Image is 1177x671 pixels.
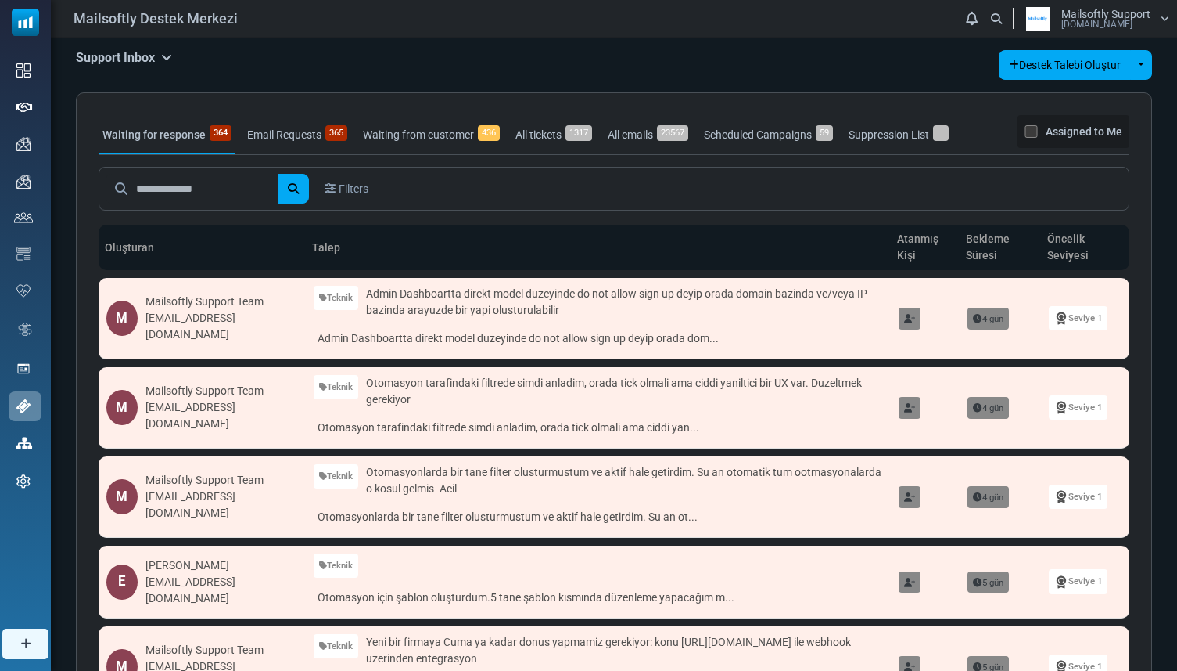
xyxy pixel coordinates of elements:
[845,115,953,154] a: Suppression List
[16,362,31,376] img: landing_pages.svg
[366,634,883,667] span: Yeni bir firmaya Cuma ya kadar donus yapmamiz gerekiyor: konu [URL][DOMAIN_NAME] ile webhook uzer...
[511,115,596,154] a: All tickets1317
[306,225,891,270] th: Talep
[891,225,960,270] th: Atanmış Kişi
[145,489,299,521] div: [EMAIL_ADDRESS][DOMAIN_NAME]
[314,375,358,399] a: Teknik
[74,8,238,29] span: Mailsoftly Destek Merkezi
[366,286,883,319] span: Admin Dashboartta direkt model duzeyinde do not allow sign up deyip orada domain bazinda ve/veya ...
[314,554,358,578] a: Teknik
[145,399,299,432] div: [EMAIL_ADDRESS][DOMAIN_NAME]
[16,474,31,489] img: settings-icon.svg
[16,175,31,189] img: campaigns-icon.png
[314,634,358,658] a: Teknik
[1046,122,1122,141] label: Assigned to Me
[314,326,883,351] a: Admin Dashboartta direkt model duzeyinde do not allow sign up deyip orada dom...
[16,321,34,339] img: workflow.svg
[16,137,31,151] img: campaigns-icon.png
[76,50,172,65] h5: Support Inbox
[604,115,692,154] a: All emails23567
[700,115,837,154] a: Scheduled Campaigns59
[106,390,138,425] div: M
[314,416,883,440] a: Otomasyon tarafindaki filtrede simdi anladim, orada tick olmali ama ciddi yan...
[145,294,299,310] div: Mailsoftly Support Team
[243,115,351,154] a: Email Requests365
[106,565,138,600] div: E
[657,125,688,141] span: 23567
[314,505,883,529] a: Otomasyonlarda bir tane filter olusturmustum ve aktif hale getirdim. Su an ot...
[210,125,231,141] span: 364
[999,50,1131,80] a: Destek Talebi Oluştur
[478,125,500,141] span: 436
[1041,225,1129,270] th: Öncelik Seviyesi
[314,286,358,310] a: Teknik
[145,472,299,489] div: Mailsoftly Support Team
[16,399,31,413] img: support-icon-active.svg
[359,115,504,154] a: Waiting from customer436
[816,125,833,141] span: 59
[314,464,358,489] a: Teknik
[1049,395,1107,420] a: Seviye 1
[106,479,138,514] div: M
[967,572,1009,593] span: 5 gün
[967,486,1009,508] span: 4 gün
[1018,7,1169,31] a: User Logo Mailsoftly Support [DOMAIN_NAME]
[99,115,235,154] a: Waiting for response364
[1018,7,1057,31] img: User Logo
[960,225,1041,270] th: Bekleme Süresi
[145,557,299,574] div: [PERSON_NAME]
[339,181,368,197] span: Filters
[1049,306,1107,330] a: Seviye 1
[366,464,883,497] span: Otomasyonlarda bir tane filter olusturmustum ve aktif hale getirdim. Su an otomatik tum ootmasyon...
[145,574,299,607] div: [EMAIL_ADDRESS][DOMAIN_NAME]
[145,310,299,343] div: [EMAIL_ADDRESS][DOMAIN_NAME]
[99,225,306,270] th: Oluşturan
[967,308,1009,330] span: 4 gün
[12,9,39,36] img: mailsoftly_icon_blue_white.svg
[106,301,138,336] div: M
[145,383,299,399] div: Mailsoftly Support Team
[1061,9,1150,20] span: Mailsoftly Support
[1049,485,1107,509] a: Seviye 1
[16,247,31,261] img: email-templates-icon.svg
[14,212,33,223] img: contacts-icon.svg
[967,397,1009,419] span: 4 gün
[325,125,347,141] span: 365
[145,642,299,658] div: Mailsoftly Support Team
[366,375,883,408] span: Otomasyon tarafindaki filtrede simdi anladim, orada tick olmali ama ciddi yaniltici bir UX var. D...
[1049,569,1107,593] a: Seviye 1
[314,586,883,610] a: Otomasyon için şablon oluşturdum.5 tane şablon kısmında düzenleme yapacağım m...
[565,125,592,141] span: 1317
[1061,20,1132,29] span: [DOMAIN_NAME]
[16,63,31,78] img: dashboard-icon.svg
[16,284,31,297] img: domain-health-icon.svg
